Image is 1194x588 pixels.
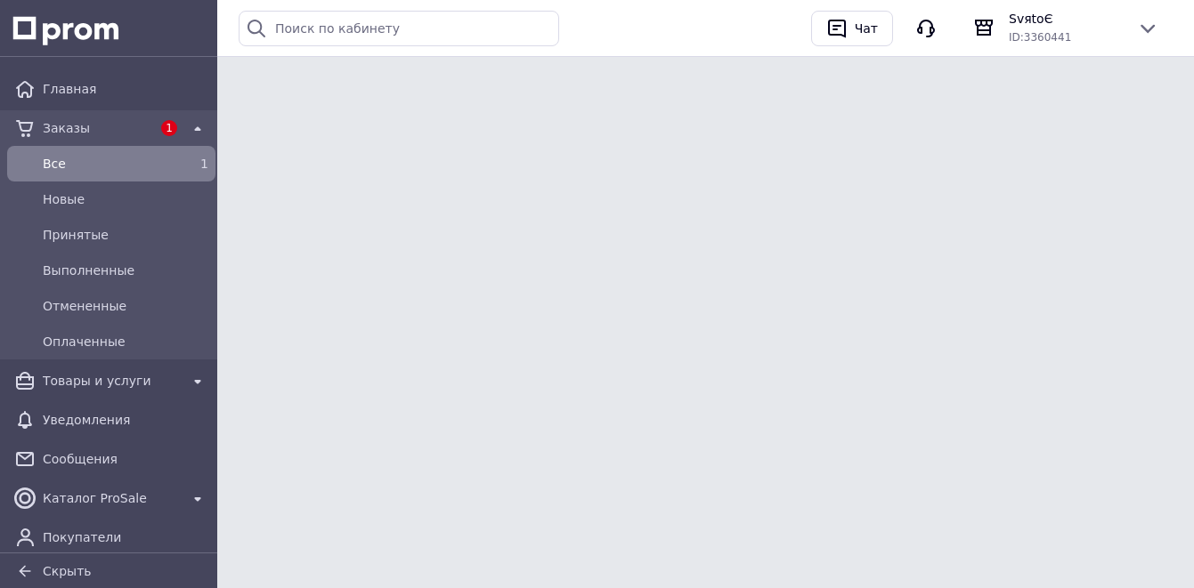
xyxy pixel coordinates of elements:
span: 1 [161,120,177,136]
div: Чат [851,15,881,42]
span: Товары и услуги [43,372,180,390]
input: Поиск по кабинету [239,11,559,46]
span: 1 [200,157,208,171]
span: Оплаченные [43,333,208,350]
span: Покупатели [43,528,208,546]
span: Заказы [43,119,151,137]
span: ID: 3360441 [1009,31,1071,44]
span: Уведомления [43,411,208,429]
span: Выполненные [43,262,208,279]
span: Новые [43,190,208,208]
span: Каталог ProSale [43,489,180,507]
span: Сообщения [43,450,208,468]
button: Чат [811,11,893,46]
span: Главная [43,80,208,98]
span: Отмененные [43,297,208,315]
span: SvяtoЄ [1009,10,1123,28]
span: Все [43,155,173,173]
span: Принятые [43,226,208,244]
span: Скрыть [43,564,92,578]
